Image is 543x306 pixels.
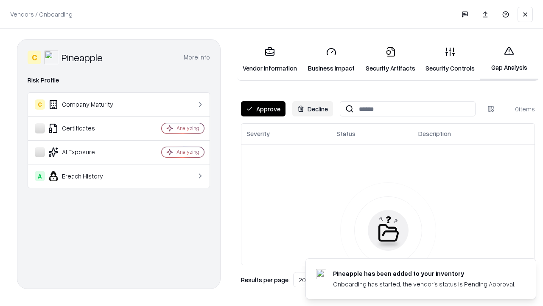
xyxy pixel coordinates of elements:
[333,269,515,278] div: Pineapple has been added to your inventory
[28,51,41,64] div: C
[302,40,361,79] a: Business Impact
[35,171,45,181] div: A
[316,269,326,279] img: pineappleenergy.com
[35,171,136,181] div: Breach History
[241,275,290,284] p: Results per page:
[176,125,199,132] div: Analyzing
[35,99,45,110] div: C
[480,39,538,80] a: Gap Analysis
[241,101,285,116] button: Approve
[62,51,103,64] div: Pineapple
[361,40,420,79] a: Security Artifacts
[418,129,451,138] div: Description
[28,75,210,85] div: Risk Profile
[420,40,480,79] a: Security Controls
[333,280,515,289] div: Onboarding has started, the vendor's status is Pending Approval.
[292,101,333,116] button: Decline
[176,148,199,156] div: Analyzing
[184,50,210,65] button: More info
[10,10,73,19] p: Vendors / Onboarding
[246,129,270,138] div: Severity
[501,105,535,113] div: 0 items
[35,123,136,133] div: Certificates
[336,129,355,138] div: Status
[35,147,136,157] div: AI Exposure
[45,51,58,64] img: Pineapple
[35,99,136,110] div: Company Maturity
[238,40,302,79] a: Vendor Information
